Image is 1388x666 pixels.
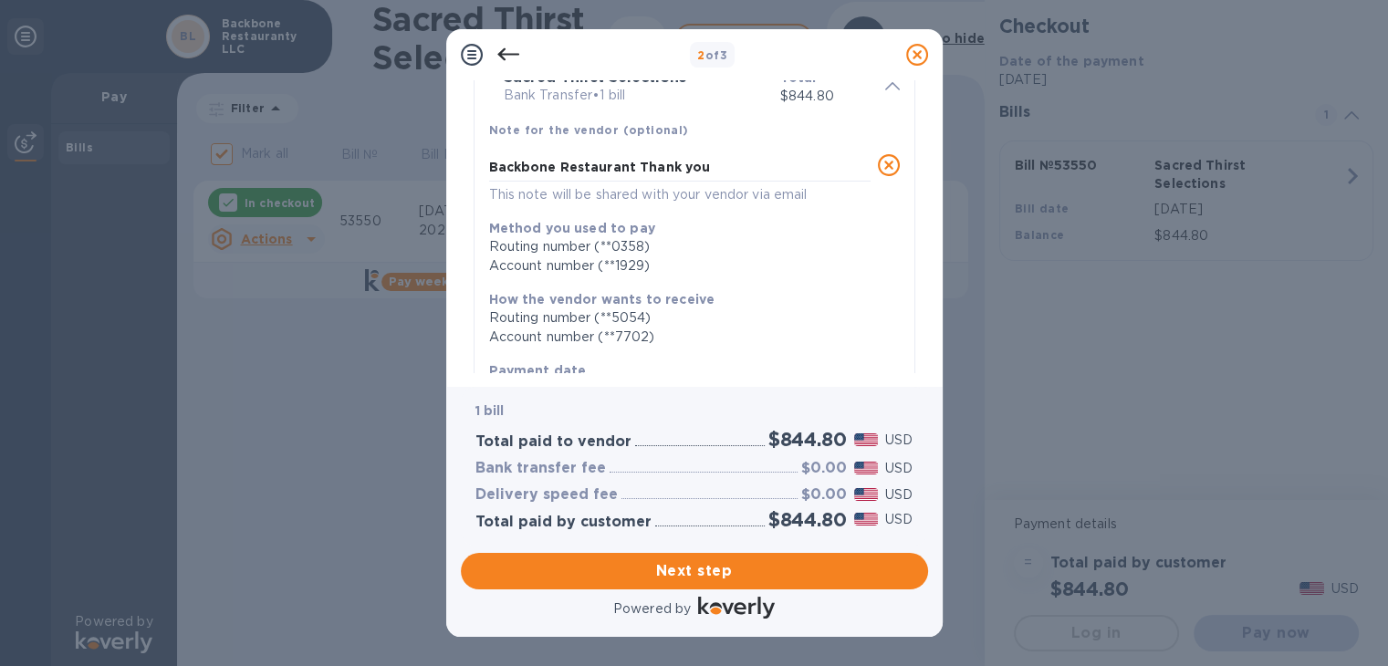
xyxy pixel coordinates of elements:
h3: Total paid by customer [475,514,652,531]
div: Sacred Thirst SelectionsBank Transfer•1 billTotal$844.80Note for the vendor (optional)Backbone Re... [489,68,900,205]
p: USD [885,485,913,505]
img: USD [854,513,879,526]
h2: $844.80 [768,508,847,531]
p: USD [885,510,913,529]
h3: $0.00 [801,460,847,477]
div: Routing number (**5054) [489,308,885,328]
b: of 3 [697,48,727,62]
span: 2 [697,48,704,62]
h3: $0.00 [801,486,847,504]
img: USD [854,433,879,446]
img: USD [854,462,879,474]
img: Logo [698,597,775,619]
b: How the vendor wants to receive [489,292,715,307]
h3: Delivery speed fee [475,486,618,504]
p: This note will be shared with your vendor via email [489,184,871,205]
b: Method you used to pay [489,221,655,235]
div: Routing number (**0358) [489,237,885,256]
button: Next step [461,553,928,589]
h2: $844.80 [768,428,847,451]
h3: Total paid to vendor [475,433,631,451]
b: 1 bill [475,403,505,418]
textarea: Backbone Restaurant Thank you [489,160,871,175]
div: Account number (**1929) [489,256,885,276]
p: USD [885,459,913,478]
b: Note for the vendor (optional) [489,123,689,137]
p: Powered by [613,599,691,619]
p: USD [885,431,913,450]
p: Bank Transfer • 1 bill [504,86,766,105]
span: Next step [475,560,913,582]
b: Payment date [489,363,587,378]
div: Account number (**7702) [489,328,885,347]
p: $844.80 [780,87,871,106]
img: USD [854,488,879,501]
h3: Bank transfer fee [475,460,606,477]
